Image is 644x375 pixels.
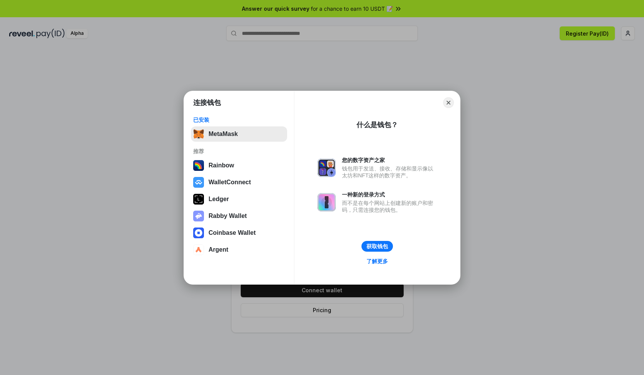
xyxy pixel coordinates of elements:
[209,213,247,219] div: Rabby Wallet
[209,229,256,236] div: Coinbase Wallet
[356,120,398,129] div: 什么是钱包？
[191,175,287,190] button: WalletConnect
[342,200,437,213] div: 而不是在每个网站上创建新的账户和密码，只需连接您的钱包。
[191,192,287,207] button: Ledger
[193,148,285,155] div: 推荐
[209,246,228,253] div: Argent
[193,129,204,139] img: svg+xml,%3Csvg%20fill%3D%22none%22%20height%3D%2233%22%20viewBox%3D%220%200%2035%2033%22%20width%...
[209,162,234,169] div: Rainbow
[191,158,287,173] button: Rainbow
[317,193,336,211] img: svg+xml,%3Csvg%20xmlns%3D%22http%3A%2F%2Fwww.w3.org%2F2000%2Fsvg%22%20fill%3D%22none%22%20viewBox...
[193,194,204,205] img: svg+xml,%3Csvg%20xmlns%3D%22http%3A%2F%2Fwww.w3.org%2F2000%2Fsvg%22%20width%3D%2228%22%20height%3...
[191,242,287,257] button: Argent
[362,256,393,266] a: 了解更多
[193,244,204,255] img: svg+xml,%3Csvg%20width%3D%2228%22%20height%3D%2228%22%20viewBox%3D%220%200%2028%2028%22%20fill%3D...
[342,191,437,198] div: 一种新的登录方式
[342,157,437,164] div: 您的数字资产之家
[191,225,287,241] button: Coinbase Wallet
[443,97,454,108] button: Close
[193,211,204,221] img: svg+xml,%3Csvg%20xmlns%3D%22http%3A%2F%2Fwww.w3.org%2F2000%2Fsvg%22%20fill%3D%22none%22%20viewBox...
[342,165,437,179] div: 钱包用于发送、接收、存储和显示像以太坊和NFT这样的数字资产。
[193,228,204,238] img: svg+xml,%3Csvg%20width%3D%2228%22%20height%3D%2228%22%20viewBox%3D%220%200%2028%2028%22%20fill%3D...
[209,179,251,186] div: WalletConnect
[366,258,388,265] div: 了解更多
[191,126,287,142] button: MetaMask
[193,160,204,171] img: svg+xml,%3Csvg%20width%3D%22120%22%20height%3D%22120%22%20viewBox%3D%220%200%20120%20120%22%20fil...
[209,196,229,203] div: Ledger
[193,177,204,188] img: svg+xml,%3Csvg%20width%3D%2228%22%20height%3D%2228%22%20viewBox%3D%220%200%2028%2028%22%20fill%3D...
[317,159,336,177] img: svg+xml,%3Csvg%20xmlns%3D%22http%3A%2F%2Fwww.w3.org%2F2000%2Fsvg%22%20fill%3D%22none%22%20viewBox...
[193,98,221,107] h1: 连接钱包
[209,131,238,138] div: MetaMask
[193,116,285,123] div: 已安装
[366,243,388,250] div: 获取钱包
[361,241,393,252] button: 获取钱包
[191,208,287,224] button: Rabby Wallet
